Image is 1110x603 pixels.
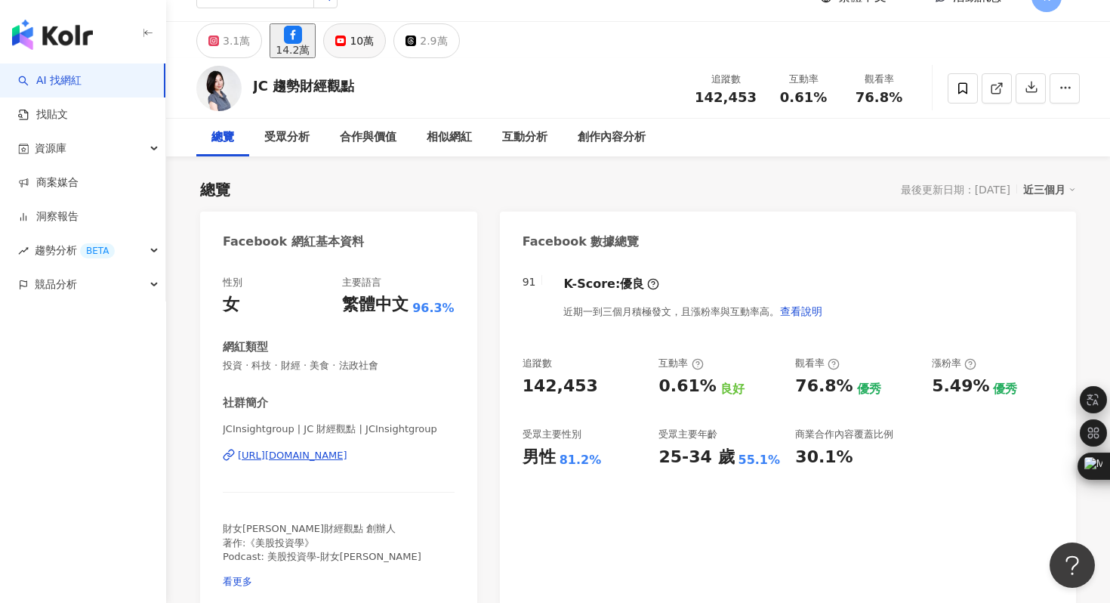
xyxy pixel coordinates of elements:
div: 受眾主要性別 [523,428,581,441]
div: 觀看率 [850,72,908,87]
div: 近三個月 [1023,180,1076,199]
div: 30.1% [795,446,853,469]
div: JC 趨勢財經觀點 [253,76,354,95]
div: BETA [80,243,115,258]
button: 14.2萬 [270,23,316,58]
span: 財女[PERSON_NAME]財經觀點 創辦人 著作:《美股投資學》 Podcast: 美股投資學-財女[PERSON_NAME] [223,523,421,561]
span: 76.8% [856,90,902,105]
div: 2.9萬 [420,30,447,51]
div: 142,453 [523,375,598,398]
div: 漲粉率 [932,357,976,370]
div: 總覽 [200,179,230,200]
div: 10萬 [350,30,374,51]
div: 繁體中文 [342,293,409,317]
div: 社群簡介 [223,395,268,411]
div: 55.1% [738,452,781,468]
div: 合作與價值 [340,128,396,147]
a: 商案媒合 [18,175,79,190]
div: 性別 [223,276,242,289]
div: Facebook 數據總覽 [523,233,640,250]
div: 網紅類型 [223,339,268,355]
div: 創作內容分析 [578,128,646,147]
div: [URL][DOMAIN_NAME] [238,449,347,462]
div: 優秀 [993,381,1017,397]
div: 追蹤數 [695,72,757,87]
span: 0.61% [780,90,827,105]
div: 男性 [523,446,556,469]
span: 142,453 [695,89,757,105]
div: 受眾主要年齡 [658,428,717,441]
button: 10萬 [323,23,386,58]
div: 女 [223,293,239,317]
span: JCInsightgroup | JC 財經觀點 | JCInsightgroup [223,422,455,436]
img: KOL Avatar [196,66,242,111]
div: 追蹤數 [523,357,552,370]
div: 互動率 [775,72,832,87]
div: 主要語言 [342,276,381,289]
div: 25-34 歲 [658,446,734,469]
div: 商業合作內容覆蓋比例 [795,428,893,441]
div: 最後更新日期：[DATE] [901,184,1010,196]
a: searchAI 找網紅 [18,73,82,88]
div: 81.2% [560,452,602,468]
div: 14.2萬 [276,44,310,56]
button: 3.1萬 [196,23,262,58]
span: rise [18,246,29,256]
div: 相似網紅 [427,128,472,147]
img: logo [12,20,93,50]
button: 查看說明 [779,296,823,326]
span: 96.3% [412,300,455,317]
iframe: Help Scout Beacon - Open [1050,543,1095,588]
div: K-Score : [563,276,659,292]
div: Facebook 網紅基本資料 [223,233,364,250]
div: 總覽 [211,128,234,147]
span: 查看說明 [780,305,822,317]
button: 2.9萬 [393,23,459,58]
span: 趨勢分析 [35,233,115,267]
div: 互動分析 [502,128,547,147]
div: 優良 [620,276,644,292]
span: 資源庫 [35,131,66,165]
div: 良好 [720,381,745,397]
a: [URL][DOMAIN_NAME] [223,449,455,462]
span: 競品分析 [35,267,77,301]
div: 76.8% [795,375,853,398]
div: 優秀 [857,381,881,397]
span: 投資 · 科技 · 財經 · 美食 · 法政社會 [223,359,455,373]
div: 0.61% [658,375,716,398]
div: 觀看率 [795,357,840,370]
div: 近期一到三個月積極發文，且漲粉率與互動率高。 [563,296,823,326]
a: 洞察報告 [18,209,79,224]
span: 看更多 [223,576,252,587]
div: 受眾分析 [264,128,310,147]
div: 3.1萬 [223,30,250,51]
a: 找貼文 [18,107,68,122]
div: 91 [523,276,536,288]
div: 5.49% [932,375,989,398]
div: 互動率 [658,357,703,370]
